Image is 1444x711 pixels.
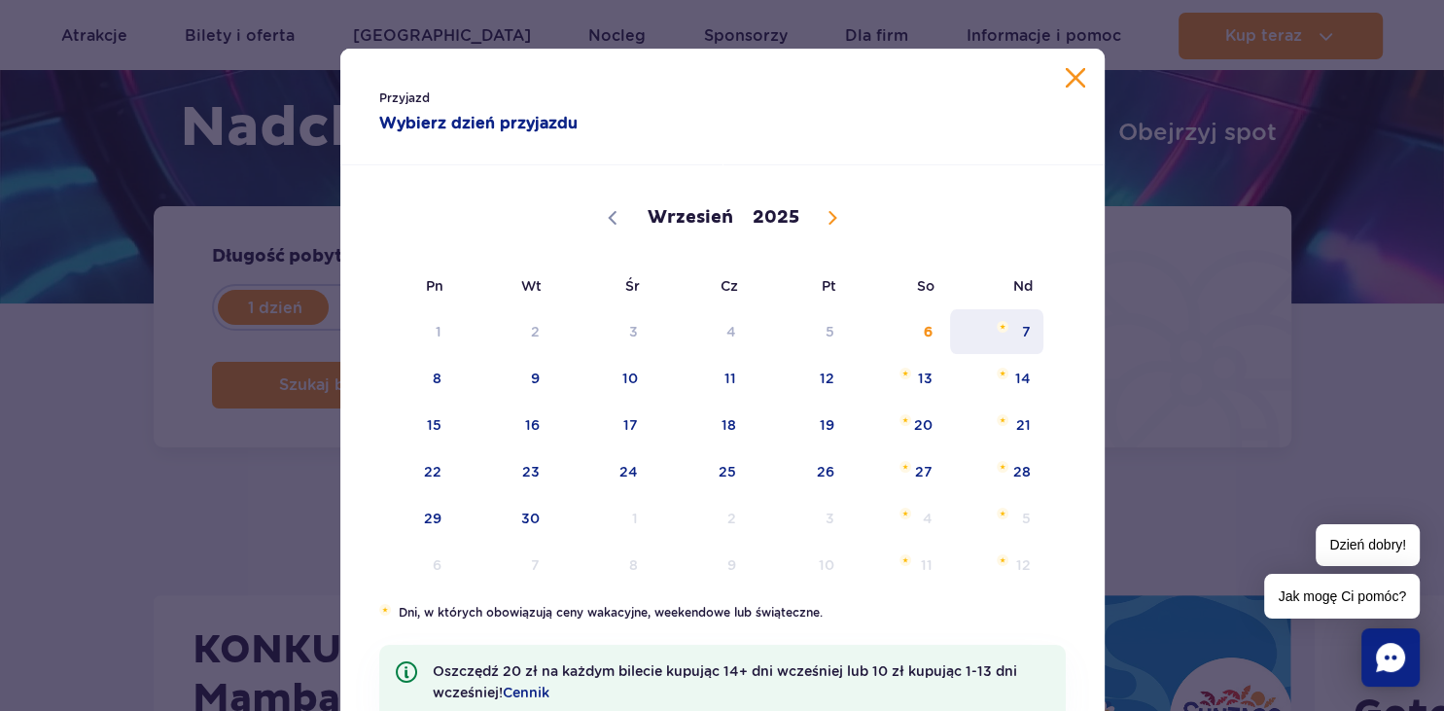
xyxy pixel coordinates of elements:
[555,403,653,447] span: Wrzesień 17, 2025
[653,449,752,494] span: Wrzesień 25, 2025
[457,449,555,494] span: Wrzesień 23, 2025
[1264,574,1420,619] span: Jak mogę Ci pomóc?
[653,496,752,541] span: Październik 2, 2025
[948,264,1046,308] span: Nd
[360,264,458,308] span: Pn
[850,356,948,401] span: Wrzesień 13, 2025
[360,309,458,354] span: Wrzesień 1, 2025
[555,543,653,587] span: Październik 8, 2025
[850,543,948,587] span: Październik 11, 2025
[457,264,555,308] span: Wt
[503,685,549,700] a: Cennik
[379,112,684,135] strong: Wybierz dzień przyjazdu
[850,449,948,494] span: Wrzesień 27, 2025
[948,496,1046,541] span: Październik 5, 2025
[360,543,458,587] span: Październik 6, 2025
[948,543,1046,587] span: Październik 12, 2025
[653,543,752,587] span: Październik 9, 2025
[1316,524,1420,566] span: Dzień dobry!
[457,356,555,401] span: Wrzesień 9, 2025
[752,449,850,494] span: Wrzesień 26, 2025
[360,496,458,541] span: Wrzesień 29, 2025
[850,496,948,541] span: Październik 4, 2025
[555,309,653,354] span: Wrzesień 3, 2025
[379,604,1066,622] li: Dni, w których obowiązują ceny wakacyjne, weekendowe lub świąteczne.
[752,543,850,587] span: Październik 10, 2025
[555,496,653,541] span: Październik 1, 2025
[752,309,850,354] span: Wrzesień 5, 2025
[457,496,555,541] span: Wrzesień 30, 2025
[752,356,850,401] span: Wrzesień 12, 2025
[948,403,1046,447] span: Wrzesień 21, 2025
[555,449,653,494] span: Wrzesień 24, 2025
[948,356,1046,401] span: Wrzesień 14, 2025
[1361,628,1420,687] div: Chat
[752,264,850,308] span: Pt
[360,403,458,447] span: Wrzesień 15, 2025
[360,356,458,401] span: Wrzesień 8, 2025
[653,403,752,447] span: Wrzesień 18, 2025
[457,403,555,447] span: Wrzesień 16, 2025
[555,356,653,401] span: Wrzesień 10, 2025
[948,309,1046,354] span: Wrzesień 7, 2025
[653,264,752,308] span: Cz
[555,264,653,308] span: Śr
[752,496,850,541] span: Październik 3, 2025
[850,309,948,354] span: Wrzesień 6, 2025
[360,449,458,494] span: Wrzesień 22, 2025
[850,403,948,447] span: Wrzesień 20, 2025
[850,264,948,308] span: So
[653,309,752,354] span: Wrzesień 4, 2025
[457,543,555,587] span: Październik 7, 2025
[653,356,752,401] span: Wrzesień 11, 2025
[752,403,850,447] span: Wrzesień 19, 2025
[457,309,555,354] span: Wrzesień 2, 2025
[379,89,684,108] span: Przyjazd
[948,449,1046,494] span: Wrzesień 28, 2025
[1066,68,1085,88] button: Zamknij kalendarz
